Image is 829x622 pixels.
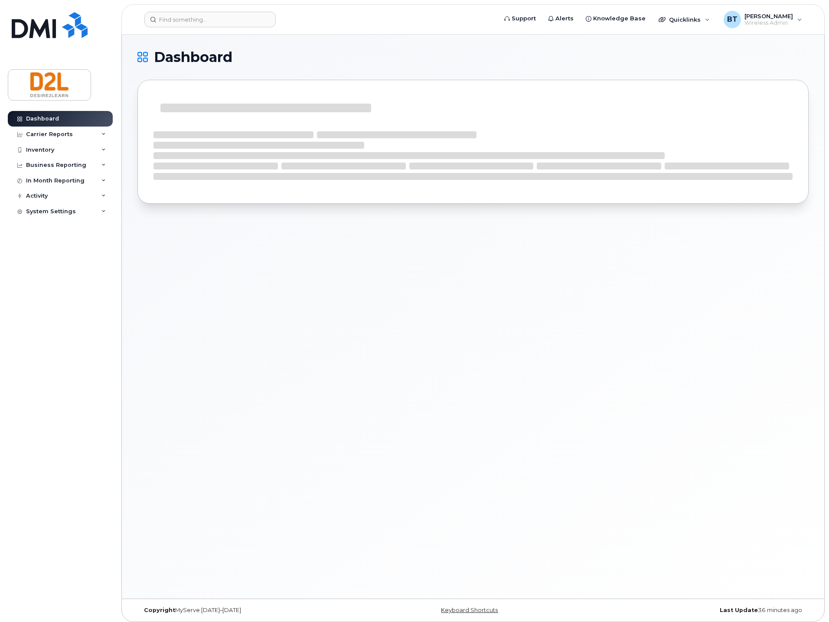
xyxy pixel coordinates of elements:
strong: Copyright [144,607,175,613]
div: MyServe [DATE]–[DATE] [137,607,361,614]
strong: Last Update [720,607,758,613]
a: Keyboard Shortcuts [441,607,498,613]
div: 36 minutes ago [585,607,809,614]
span: Dashboard [154,51,232,64]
